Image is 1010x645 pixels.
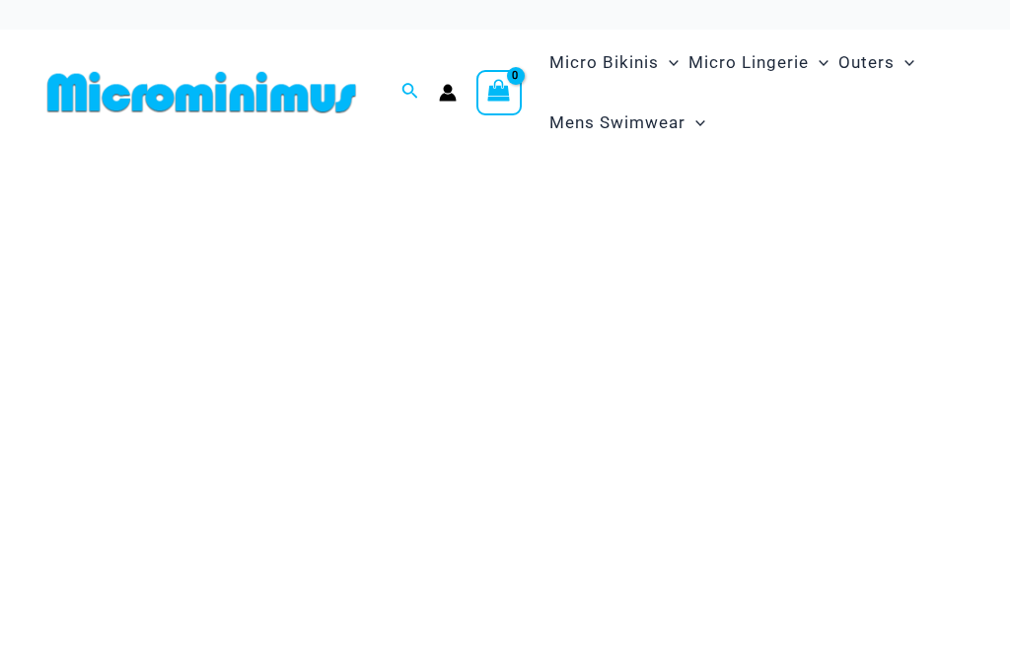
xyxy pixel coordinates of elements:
a: OutersMenu ToggleMenu Toggle [833,33,919,93]
img: MM SHOP LOGO FLAT [39,70,364,114]
a: Micro LingerieMenu ToggleMenu Toggle [684,33,833,93]
span: Micro Lingerie [688,37,809,88]
span: Menu Toggle [685,98,705,148]
span: Outers [838,37,895,88]
a: Account icon link [439,84,457,102]
span: Mens Swimwear [549,98,685,148]
span: Menu Toggle [659,37,679,88]
nav: Site Navigation [541,30,971,156]
a: Search icon link [401,80,419,105]
a: Micro BikinisMenu ToggleMenu Toggle [544,33,684,93]
span: Menu Toggle [895,37,914,88]
a: Mens SwimwearMenu ToggleMenu Toggle [544,93,710,153]
span: Menu Toggle [809,37,829,88]
span: Micro Bikinis [549,37,659,88]
a: View Shopping Cart, empty [476,70,522,115]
